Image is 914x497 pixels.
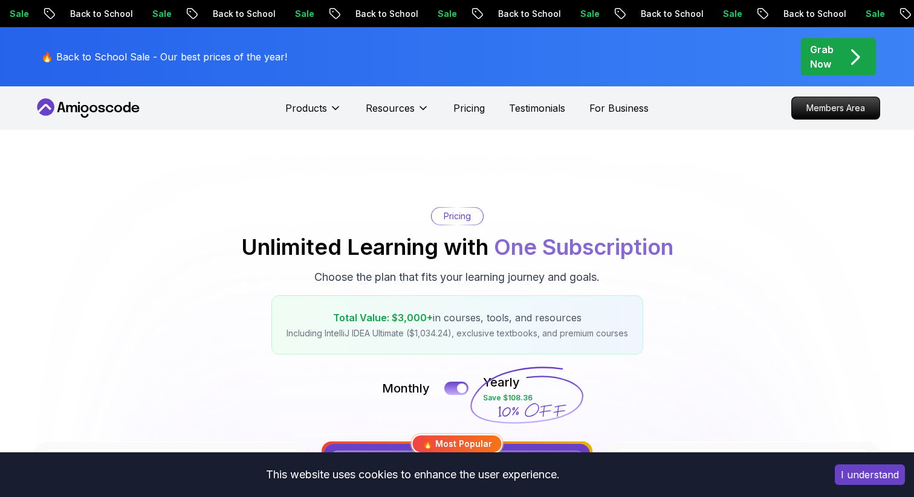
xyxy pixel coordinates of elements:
[277,8,316,20] p: Sale
[333,312,433,324] span: Total Value: $3,000+
[494,234,673,260] span: One Subscription
[134,8,173,20] p: Sale
[52,8,134,20] p: Back to School
[366,101,429,125] button: Resources
[287,327,628,339] p: Including IntelliJ IDEA Ultimate ($1,034.24), exclusive textbooks, and premium courses
[589,101,649,115] a: For Business
[382,380,430,397] p: Monthly
[9,461,817,488] div: This website uses cookies to enhance the user experience.
[623,8,705,20] p: Back to School
[705,8,744,20] p: Sale
[562,8,601,20] p: Sale
[314,269,600,286] p: Choose the plan that fits your learning journey and goals.
[285,101,327,115] p: Products
[765,8,848,20] p: Back to School
[337,8,420,20] p: Back to School
[810,42,834,71] p: Grab Now
[848,8,886,20] p: Sale
[420,8,458,20] p: Sale
[792,97,880,119] p: Members Area
[791,97,880,120] a: Members Area
[285,101,342,125] button: Products
[195,8,277,20] p: Back to School
[444,210,471,222] p: Pricing
[453,101,485,115] a: Pricing
[480,8,562,20] p: Back to School
[509,101,565,115] a: Testimonials
[287,310,628,325] p: in courses, tools, and resources
[835,464,905,485] button: Accept cookies
[41,50,287,64] p: 🔥 Back to School Sale - Our best prices of the year!
[241,235,673,259] h2: Unlimited Learning with
[366,101,415,115] p: Resources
